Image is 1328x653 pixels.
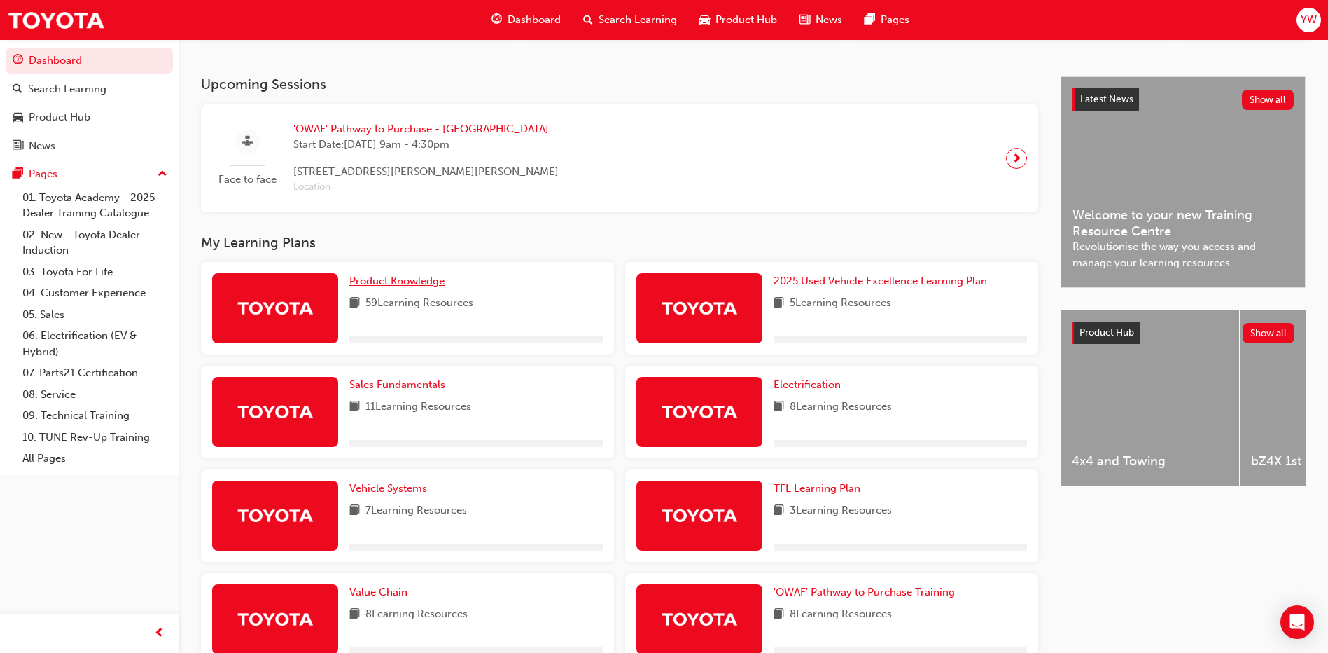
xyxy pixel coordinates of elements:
[17,187,173,224] a: 01. Toyota Academy - 2025 Dealer Training Catalogue
[1301,12,1317,28] span: YW
[6,76,173,102] a: Search Learning
[480,6,572,34] a: guage-iconDashboard
[17,362,173,384] a: 07. Parts21 Certification
[661,503,738,528] img: Trak
[17,448,173,469] a: All Pages
[158,165,167,184] span: up-icon
[365,295,473,312] span: 59 Learning Resources
[349,584,413,600] a: Value Chain
[583,11,593,29] span: search-icon
[13,140,23,153] span: news-icon
[237,399,314,424] img: Trak
[349,377,451,393] a: Sales Fundamentals
[17,304,173,326] a: 05. Sales
[572,6,688,34] a: search-iconSearch Learning
[17,384,173,406] a: 08. Service
[349,275,445,287] span: Product Knowledge
[774,273,993,289] a: 2025 Used Vehicle Excellence Learning Plan
[491,11,502,29] span: guage-icon
[349,502,360,520] span: book-icon
[237,503,314,528] img: Trak
[293,179,559,195] span: Location
[293,137,559,153] span: Start Date: [DATE] 9am - 4:30pm
[790,295,891,312] span: 5 Learning Resources
[1242,90,1294,110] button: Show all
[774,584,960,600] a: 'OWAF' Pathway to Purchase Training
[790,606,892,624] span: 8 Learning Resources
[508,12,561,28] span: Dashboard
[29,138,55,154] div: News
[865,11,875,29] span: pages-icon
[293,121,559,137] span: 'OWAF' Pathway to Purchase - [GEOGRAPHIC_DATA]
[661,607,738,631] img: Trak
[349,481,433,497] a: Vehicle Systems
[774,482,860,495] span: TFL Learning Plan
[1072,322,1294,344] a: Product HubShow all
[349,606,360,624] span: book-icon
[29,109,90,125] div: Product Hub
[688,6,788,34] a: car-iconProduct Hub
[790,502,892,520] span: 3 Learning Resources
[349,273,450,289] a: Product Knowledge
[7,4,105,36] img: Trak
[1072,207,1294,239] span: Welcome to your new Training Resource Centre
[774,378,841,391] span: Electrification
[349,399,360,416] span: book-icon
[17,325,173,362] a: 06. Electrification (EV & Hybrid)
[17,282,173,304] a: 04. Customer Experience
[293,164,559,180] span: [STREET_ADDRESS][PERSON_NAME][PERSON_NAME]
[1072,453,1228,469] span: 4x4 and Towing
[774,377,846,393] a: Electrification
[349,586,407,598] span: Value Chain
[242,133,253,151] span: sessionType_FACE_TO_FACE-icon
[349,378,445,391] span: Sales Fundamentals
[774,295,784,312] span: book-icon
[1012,149,1022,168] span: next-icon
[1280,605,1314,639] div: Open Intercom Messenger
[201,235,1038,251] h3: My Learning Plans
[154,625,165,642] span: prev-icon
[1061,310,1239,486] a: 4x4 and Towing
[6,45,173,161] button: DashboardSearch LearningProduct HubNews
[599,12,677,28] span: Search Learning
[790,399,892,416] span: 8 Learning Resources
[881,12,909,28] span: Pages
[1296,8,1321,32] button: YW
[212,172,282,188] span: Face to face
[13,55,23,67] span: guage-icon
[1243,323,1295,343] button: Show all
[13,168,23,181] span: pages-icon
[237,296,314,320] img: Trak
[1061,76,1306,288] a: Latest NewsShow allWelcome to your new Training Resource CentreRevolutionise the way you access a...
[699,11,710,29] span: car-icon
[6,104,173,130] a: Product Hub
[349,482,427,495] span: Vehicle Systems
[1072,239,1294,270] span: Revolutionise the way you access and manage your learning resources.
[17,405,173,427] a: 09. Technical Training
[774,275,987,287] span: 2025 Used Vehicle Excellence Learning Plan
[774,399,784,416] span: book-icon
[17,261,173,283] a: 03. Toyota For Life
[6,161,173,187] button: Pages
[788,6,853,34] a: news-iconNews
[774,606,784,624] span: book-icon
[365,399,471,416] span: 11 Learning Resources
[774,586,955,598] span: 'OWAF' Pathway to Purchase Training
[349,295,360,312] span: book-icon
[28,81,106,97] div: Search Learning
[661,399,738,424] img: Trak
[799,11,810,29] span: news-icon
[201,76,1038,92] h3: Upcoming Sessions
[853,6,921,34] a: pages-iconPages
[774,481,866,497] a: TFL Learning Plan
[29,166,57,182] div: Pages
[365,606,468,624] span: 8 Learning Resources
[237,607,314,631] img: Trak
[715,12,777,28] span: Product Hub
[212,116,1027,201] a: Face to face'OWAF' Pathway to Purchase - [GEOGRAPHIC_DATA]Start Date:[DATE] 9am - 4:30pm[STREET_A...
[17,427,173,448] a: 10. TUNE Rev-Up Training
[6,48,173,74] a: Dashboard
[13,111,23,124] span: car-icon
